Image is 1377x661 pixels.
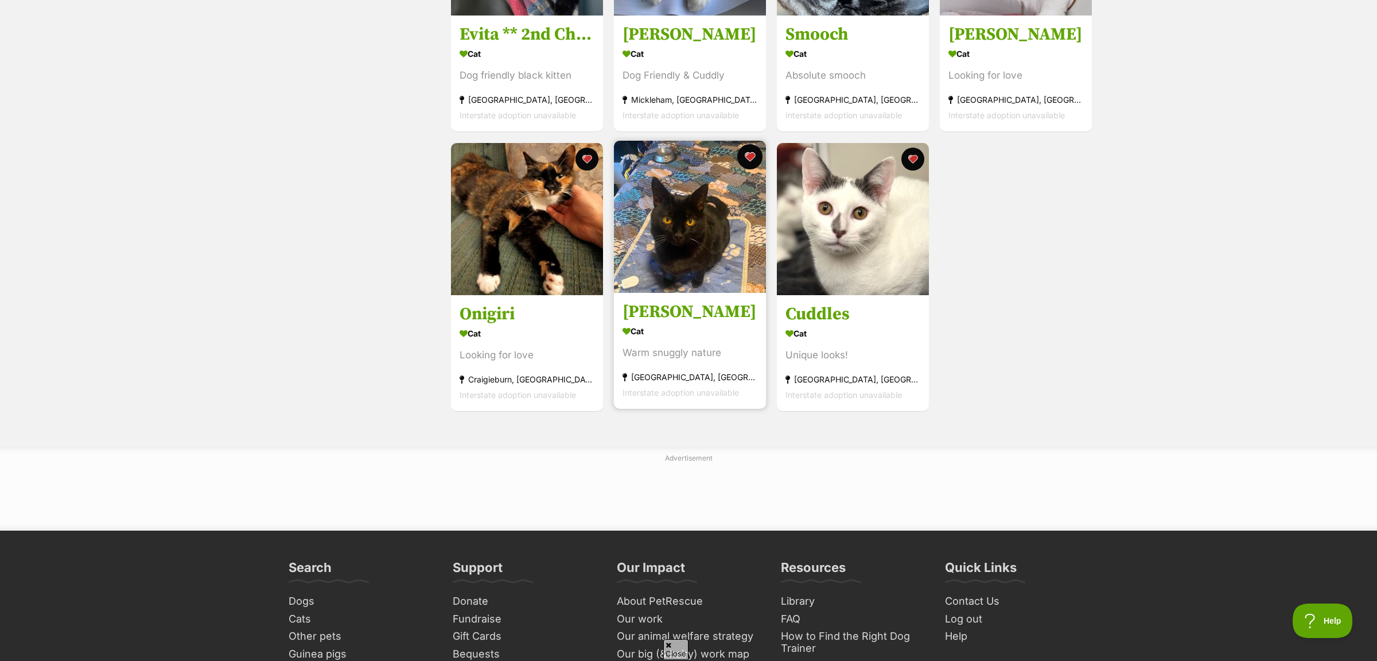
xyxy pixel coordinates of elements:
[785,303,920,325] h3: Cuddles
[451,16,603,132] a: Evita ** 2nd Chance Cat Rescue** Cat Dog friendly black kitten [GEOGRAPHIC_DATA], [GEOGRAPHIC_DAT...
[623,24,757,46] h3: [PERSON_NAME]
[460,390,576,400] span: Interstate adoption unavailable
[448,610,601,628] a: Fundraise
[614,292,766,409] a: [PERSON_NAME] Cat Warm snuggly nature [GEOGRAPHIC_DATA], [GEOGRAPHIC_DATA] Interstate adoption un...
[451,295,603,411] a: Onigiri Cat Looking for love Craigieburn, [GEOGRAPHIC_DATA] Interstate adoption unavailable favou...
[614,16,766,132] a: [PERSON_NAME] Cat Dog Friendly & Cuddly Mickleham, [GEOGRAPHIC_DATA] Interstate adoption unavaila...
[785,92,920,108] div: [GEOGRAPHIC_DATA], [GEOGRAPHIC_DATA]
[1293,604,1354,638] iframe: Help Scout Beacon - Open
[623,388,739,397] span: Interstate adoption unavailable
[460,347,594,363] div: Looking for love
[460,24,594,46] h3: Evita ** 2nd Chance Cat Rescue**
[614,141,766,293] img: Bianca
[623,323,757,339] div: Cat
[776,593,929,610] a: Library
[623,92,757,108] div: Mickleham, [GEOGRAPHIC_DATA]
[460,68,594,84] div: Dog friendly black kitten
[448,628,601,645] a: Gift Cards
[940,628,1093,645] a: Help
[575,148,598,171] button: favourite
[948,92,1083,108] div: [GEOGRAPHIC_DATA], [GEOGRAPHIC_DATA]
[623,68,757,84] div: Dog Friendly & Cuddly
[663,639,688,659] span: Close
[623,111,739,121] span: Interstate adoption unavailable
[776,610,929,628] a: FAQ
[623,46,757,63] div: Cat
[284,610,437,628] a: Cats
[785,390,902,400] span: Interstate adoption unavailable
[940,593,1093,610] a: Contact Us
[612,610,765,628] a: Our work
[948,46,1083,63] div: Cat
[612,628,765,645] a: Our animal welfare strategy
[945,559,1017,582] h3: Quick Links
[948,24,1083,46] h3: [PERSON_NAME]
[776,628,929,657] a: How to Find the Right Dog Trainer
[785,46,920,63] div: Cat
[785,347,920,363] div: Unique looks!
[948,68,1083,84] div: Looking for love
[785,111,902,121] span: Interstate adoption unavailable
[737,144,763,169] button: favourite
[785,372,920,387] div: [GEOGRAPHIC_DATA], [GEOGRAPHIC_DATA]
[612,593,765,610] a: About PetRescue
[460,325,594,342] div: Cat
[781,559,846,582] h3: Resources
[617,559,685,582] h3: Our Impact
[460,46,594,63] div: Cat
[777,143,929,295] img: Cuddles
[289,559,332,582] h3: Search
[460,92,594,108] div: [GEOGRAPHIC_DATA], [GEOGRAPHIC_DATA]
[284,593,437,610] a: Dogs
[623,345,757,361] div: Warm snuggly nature
[777,295,929,411] a: Cuddles Cat Unique looks! [GEOGRAPHIC_DATA], [GEOGRAPHIC_DATA] Interstate adoption unavailable fa...
[948,111,1065,121] span: Interstate adoption unavailable
[777,16,929,132] a: Smooch Cat Absolute smooch [GEOGRAPHIC_DATA], [GEOGRAPHIC_DATA] Interstate adoption unavailable f...
[451,143,603,295] img: Onigiri
[623,301,757,323] h3: [PERSON_NAME]
[284,628,437,645] a: Other pets
[785,24,920,46] h3: Smooch
[448,593,601,610] a: Donate
[460,303,594,325] h3: Onigiri
[453,559,503,582] h3: Support
[785,68,920,84] div: Absolute smooch
[901,148,924,171] button: favourite
[460,111,576,121] span: Interstate adoption unavailable
[940,610,1093,628] a: Log out
[940,16,1092,132] a: [PERSON_NAME] Cat Looking for love [GEOGRAPHIC_DATA], [GEOGRAPHIC_DATA] Interstate adoption unava...
[460,372,594,387] div: Craigieburn, [GEOGRAPHIC_DATA]
[623,369,757,385] div: [GEOGRAPHIC_DATA], [GEOGRAPHIC_DATA]
[785,325,920,342] div: Cat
